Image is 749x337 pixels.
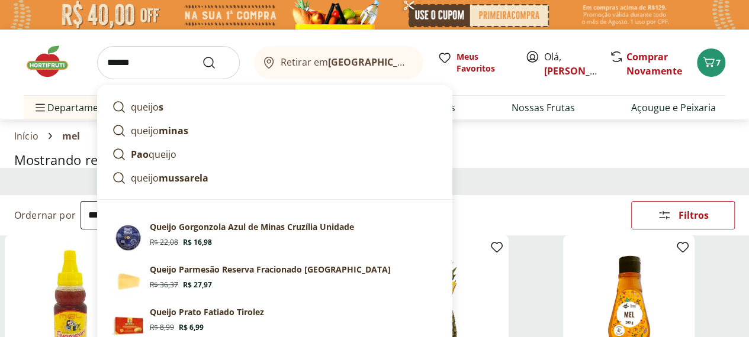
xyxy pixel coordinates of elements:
span: Retirar em [281,57,412,67]
a: Paoqueijo [107,142,442,166]
a: Açougue e Peixaria [631,101,716,115]
a: Meus Favoritos [438,51,511,74]
span: R$ 22,08 [150,238,178,247]
p: Queijo Parmesão Reserva Fracionado [GEOGRAPHIC_DATA] [150,264,391,276]
span: Departamentos [33,93,118,122]
button: Menu [33,93,47,122]
span: R$ 36,37 [150,280,178,290]
span: Meus Favoritos [457,51,511,74]
strong: Pao [131,148,149,161]
span: R$ 8,99 [150,323,174,332]
button: Carrinho [697,48,725,77]
p: queijo [131,100,163,114]
h1: Mostrando resultados para: [14,153,735,167]
button: Retirar em[GEOGRAPHIC_DATA]/[GEOGRAPHIC_DATA] [254,46,423,79]
strong: minas [159,124,188,137]
p: queijo [131,147,176,161]
a: queijomussarela [107,166,442,190]
span: R$ 27,97 [183,280,212,290]
a: Comprar Novamente [626,50,682,77]
a: [PERSON_NAME] [544,64,621,77]
p: Queijo Prato Fatiado Tirolez [150,306,264,318]
img: Hortifruti [24,44,83,79]
svg: Abrir Filtros [657,208,671,222]
p: Queijo Gorgonzola Azul de Minas Cruzília Unidade [150,221,354,233]
b: [GEOGRAPHIC_DATA]/[GEOGRAPHIC_DATA] [328,56,528,69]
img: Queijo Gorgonzola Azul de Minas Cruzília [112,221,145,254]
span: Filtros [679,210,709,220]
input: search [97,46,240,79]
strong: s [159,101,163,114]
a: Início [14,131,38,141]
a: Queijo Gorgonzola Azul de Minas CruzíliaQueijo Gorgonzola Azul de Minas Cruzília UnidadeR$ 22,08R... [107,216,442,259]
span: R$ 6,99 [179,323,204,332]
button: Filtros [631,201,735,229]
label: Ordernar por [14,209,76,222]
p: queijo [131,124,188,138]
strong: mussarela [159,171,208,184]
a: Queijo Parmesão Reserva Fracionado BaselQueijo Parmesão Reserva Fracionado [GEOGRAPHIC_DATA]R$ 36... [107,259,442,302]
p: queijo [131,171,208,185]
a: Nossas Frutas [512,101,575,115]
button: Submit Search [202,56,230,70]
a: queijos [107,95,442,119]
a: queijominas [107,119,442,142]
span: R$ 16,98 [183,238,212,247]
span: mel [62,131,80,141]
span: Olá, [544,50,597,78]
span: 7 [716,57,721,68]
img: Queijo Parmesão Reserva Fracionado Basel [112,264,145,297]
